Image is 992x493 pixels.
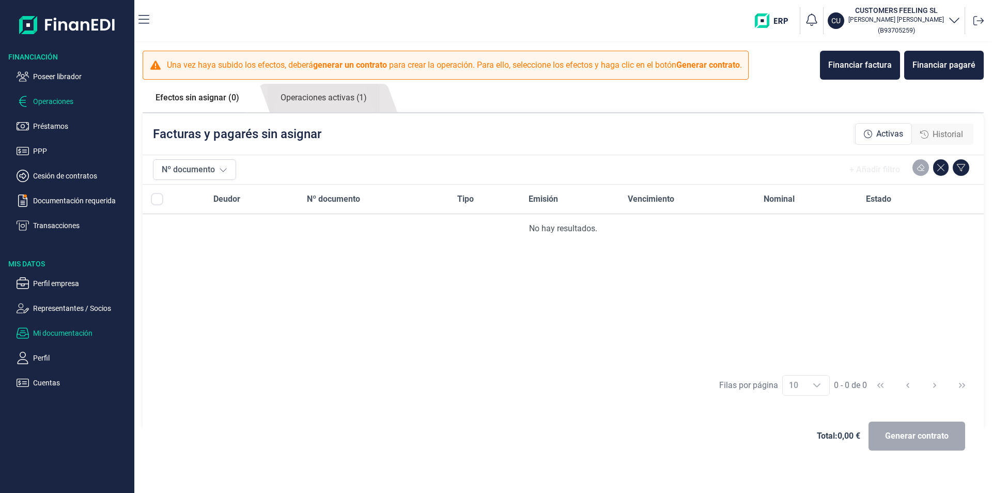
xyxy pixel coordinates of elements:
[904,51,984,80] button: Financiar pagaré
[143,84,252,112] a: Efectos sin asignar (0)
[17,170,130,182] button: Cesión de contratos
[17,352,130,364] button: Perfil
[912,124,971,145] div: Historial
[848,5,944,16] h3: CUSTOMERS FEELING SL
[17,277,130,290] button: Perfil empresa
[33,70,130,83] p: Poseer librador
[17,195,130,207] button: Documentación requerida
[33,352,130,364] p: Perfil
[33,277,130,290] p: Perfil empresa
[676,60,740,70] b: Generar contrato
[33,377,130,389] p: Cuentas
[33,145,130,157] p: PPP
[804,376,829,395] div: Choose
[33,120,130,132] p: Préstamos
[153,126,321,142] p: Facturas y pagarés sin asignar
[820,51,900,80] button: Financiar factura
[33,195,130,207] p: Documentación requerida
[719,379,778,392] div: Filas por página
[922,373,947,398] button: Next Page
[848,16,944,24] p: [PERSON_NAME] [PERSON_NAME]
[529,193,558,205] span: Emisión
[831,16,841,26] p: CU
[866,193,891,205] span: Estado
[950,373,974,398] button: Last Page
[628,193,674,205] span: Vencimiento
[868,373,893,398] button: First Page
[817,430,860,442] span: Total: 0,00 €
[878,26,915,34] small: Copiar cif
[151,222,975,235] div: No hay resultados.
[17,219,130,232] button: Transacciones
[876,128,903,140] span: Activas
[153,159,236,180] button: Nº documento
[268,84,380,112] a: Operaciones activas (1)
[167,59,742,71] p: Una vez haya subido los efectos, deberá para crear la operación. Para ello, seleccione los efecto...
[895,373,920,398] button: Previous Page
[828,5,960,36] button: CUCUSTOMERS FEELING SL[PERSON_NAME] [PERSON_NAME](B93705259)
[17,327,130,339] button: Mi documentación
[151,193,163,205] div: All items unselected
[17,377,130,389] button: Cuentas
[755,13,796,28] img: erp
[17,95,130,108] button: Operaciones
[313,60,387,70] b: generar un contrato
[764,193,795,205] span: Nominal
[17,145,130,157] button: PPP
[828,59,892,71] div: Financiar factura
[17,70,130,83] button: Poseer librador
[855,123,912,145] div: Activas
[33,170,130,182] p: Cesión de contratos
[33,95,130,108] p: Operaciones
[834,381,867,390] span: 0 - 0 de 0
[33,302,130,315] p: Representantes / Socios
[457,193,474,205] span: Tipo
[17,302,130,315] button: Representantes / Socios
[307,193,360,205] span: Nº documento
[33,327,130,339] p: Mi documentación
[19,8,116,41] img: Logo de aplicación
[17,120,130,132] button: Préstamos
[213,193,240,205] span: Deudor
[912,59,975,71] div: Financiar pagaré
[933,128,963,141] span: Historial
[33,219,130,232] p: Transacciones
